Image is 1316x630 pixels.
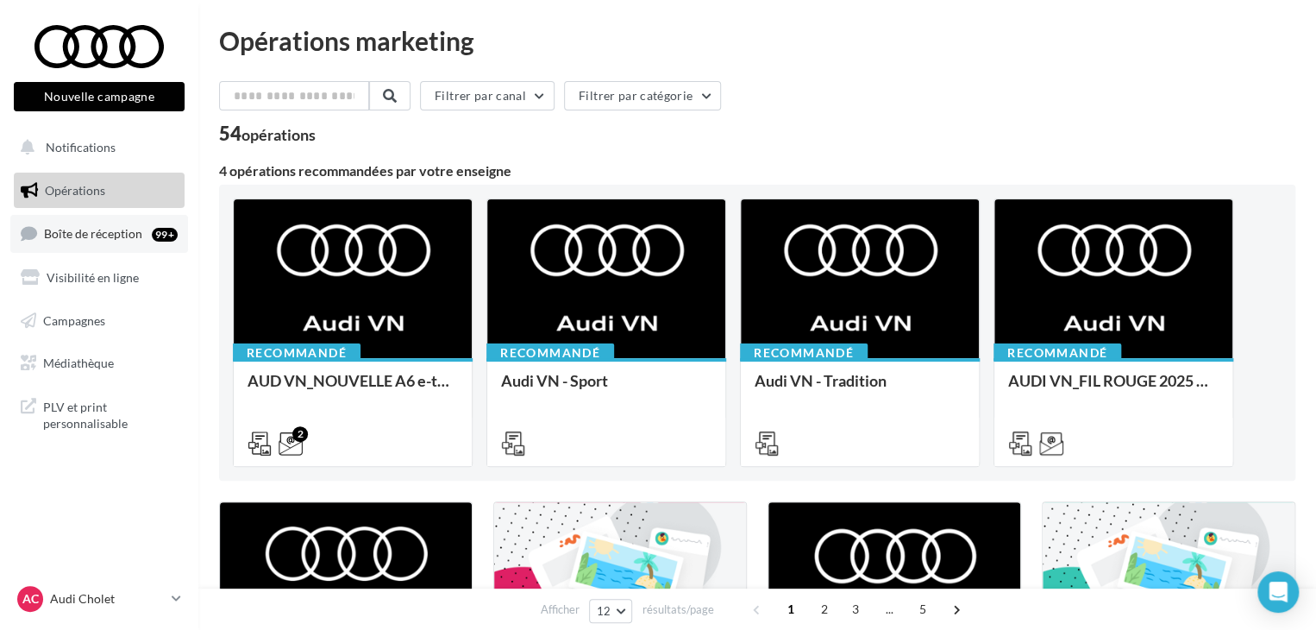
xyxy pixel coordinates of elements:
[43,312,105,327] span: Campagnes
[597,604,611,618] span: 12
[46,140,116,154] span: Notifications
[993,343,1121,362] div: Recommandé
[1008,372,1219,406] div: AUDI VN_FIL ROUGE 2025 - A1, Q2, Q3, Q5 et Q4 e-tron
[755,372,965,406] div: Audi VN - Tradition
[486,343,614,362] div: Recommandé
[43,356,114,370] span: Médiathèque
[22,590,39,608] span: AC
[43,395,178,432] span: PLV et print personnalisable
[248,372,458,406] div: AUD VN_NOUVELLE A6 e-tron
[642,602,713,618] span: résultats/page
[1257,571,1299,613] div: Open Intercom Messenger
[564,81,721,110] button: Filtrer par catégorie
[10,260,188,296] a: Visibilité en ligne
[10,173,188,209] a: Opérations
[219,28,1295,54] div: Opérations marketing
[842,595,869,623] span: 3
[219,164,1295,178] div: 4 opérations recommandées par votre enseigne
[233,343,360,362] div: Recommandé
[541,602,580,618] span: Afficher
[589,599,633,623] button: 12
[45,183,105,198] span: Opérations
[10,303,188,339] a: Campagnes
[740,343,868,362] div: Recommandé
[152,228,178,242] div: 99+
[10,345,188,381] a: Médiathèque
[241,127,316,142] div: opérations
[47,270,139,285] span: Visibilité en ligne
[909,595,937,623] span: 5
[811,595,838,623] span: 2
[875,595,903,623] span: ...
[292,426,308,442] div: 2
[219,124,316,143] div: 54
[777,595,805,623] span: 1
[14,583,185,615] a: AC Audi Cholet
[501,372,711,406] div: Audi VN - Sport
[14,82,185,111] button: Nouvelle campagne
[420,81,555,110] button: Filtrer par canal
[44,226,142,241] span: Boîte de réception
[50,590,165,608] p: Audi Cholet
[10,215,188,252] a: Boîte de réception99+
[10,129,181,166] button: Notifications
[10,388,188,439] a: PLV et print personnalisable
